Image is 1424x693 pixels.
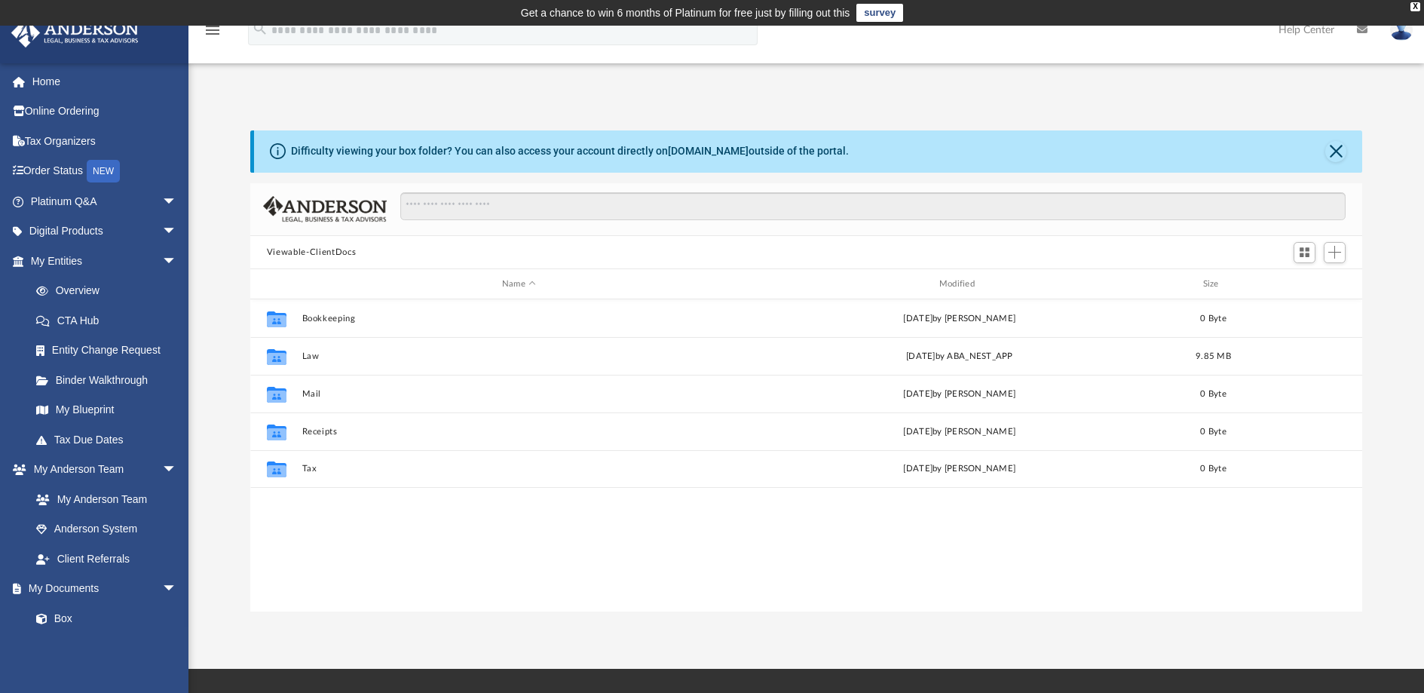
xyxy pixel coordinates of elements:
[267,246,356,259] button: Viewable-ClientDocs
[1196,352,1231,360] span: 9.85 MB
[162,574,192,605] span: arrow_drop_down
[302,464,736,474] button: Tax
[250,299,1362,612] div: grid
[11,216,200,247] a: Digital Productsarrow_drop_down
[11,574,192,604] a: My Documentsarrow_drop_down
[743,312,1177,326] div: [DATE] by [PERSON_NAME]
[11,97,200,127] a: Online Ordering
[301,278,735,291] div: Name
[1200,314,1226,323] span: 0 Byte
[742,278,1176,291] div: Modified
[521,4,850,22] div: Get a chance to win 6 months of Platinum for free just by filling out this
[1250,278,1355,291] div: id
[1410,2,1420,11] div: close
[21,484,185,514] a: My Anderson Team
[162,246,192,277] span: arrow_drop_down
[204,29,222,39] a: menu
[204,21,222,39] i: menu
[11,66,200,97] a: Home
[162,186,192,217] span: arrow_drop_down
[743,425,1177,439] div: [DATE] by [PERSON_NAME]
[11,186,200,216] a: Platinum Q&Aarrow_drop_down
[302,389,736,399] button: Mail
[1200,390,1226,398] span: 0 Byte
[1325,141,1346,162] button: Close
[743,388,1177,401] div: [DATE] by [PERSON_NAME]
[11,126,200,156] a: Tax Organizers
[302,314,736,324] button: Bookkeeping
[11,156,200,187] a: Order StatusNEW
[21,395,192,425] a: My Blueprint
[257,278,295,291] div: id
[21,603,185,633] a: Box
[1294,242,1316,263] button: Switch to Grid View
[302,351,736,361] button: Law
[743,462,1177,476] div: [DATE] by [PERSON_NAME]
[87,160,120,182] div: NEW
[21,365,200,395] a: Binder Walkthrough
[162,216,192,247] span: arrow_drop_down
[1200,465,1226,473] span: 0 Byte
[11,246,200,276] a: My Entitiesarrow_drop_down
[1324,242,1346,263] button: Add
[21,276,200,306] a: Overview
[252,20,268,37] i: search
[11,455,192,485] a: My Anderson Teamarrow_drop_down
[668,145,749,157] a: [DOMAIN_NAME]
[162,455,192,486] span: arrow_drop_down
[21,425,200,455] a: Tax Due Dates
[21,305,200,336] a: CTA Hub
[21,633,192,664] a: Meeting Minutes
[400,192,1346,221] input: Search files and folders
[1183,278,1243,291] div: Size
[21,514,192,544] a: Anderson System
[302,427,736,437] button: Receipts
[1390,19,1413,41] img: User Pic
[7,18,143,48] img: Anderson Advisors Platinum Portal
[291,143,849,159] div: Difficulty viewing your box folder? You can also access your account directly on outside of the p...
[1200,428,1226,436] span: 0 Byte
[21,336,200,366] a: Entity Change Request
[21,544,192,574] a: Client Referrals
[743,350,1177,363] div: [DATE] by ABA_NEST_APP
[856,4,903,22] a: survey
